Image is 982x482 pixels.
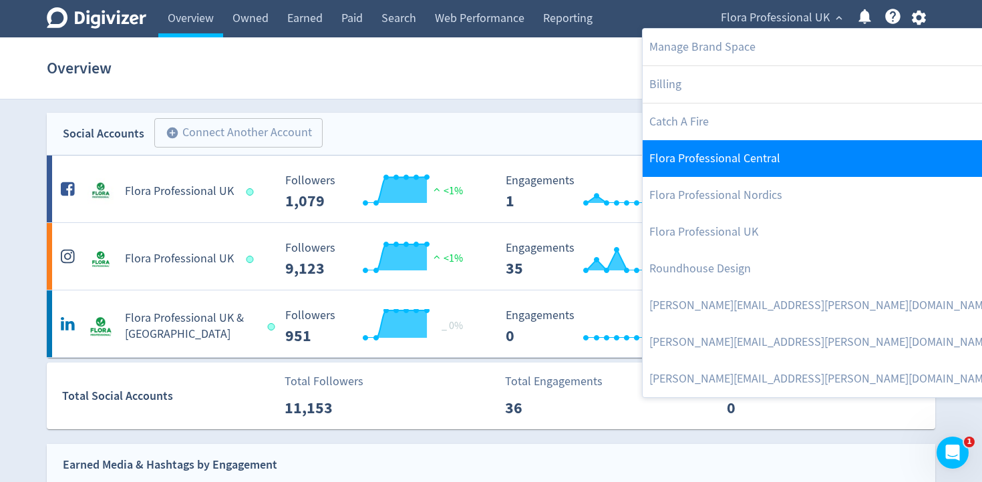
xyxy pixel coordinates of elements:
iframe: Intercom live chat [937,437,969,469]
span: 1 [964,437,975,447]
